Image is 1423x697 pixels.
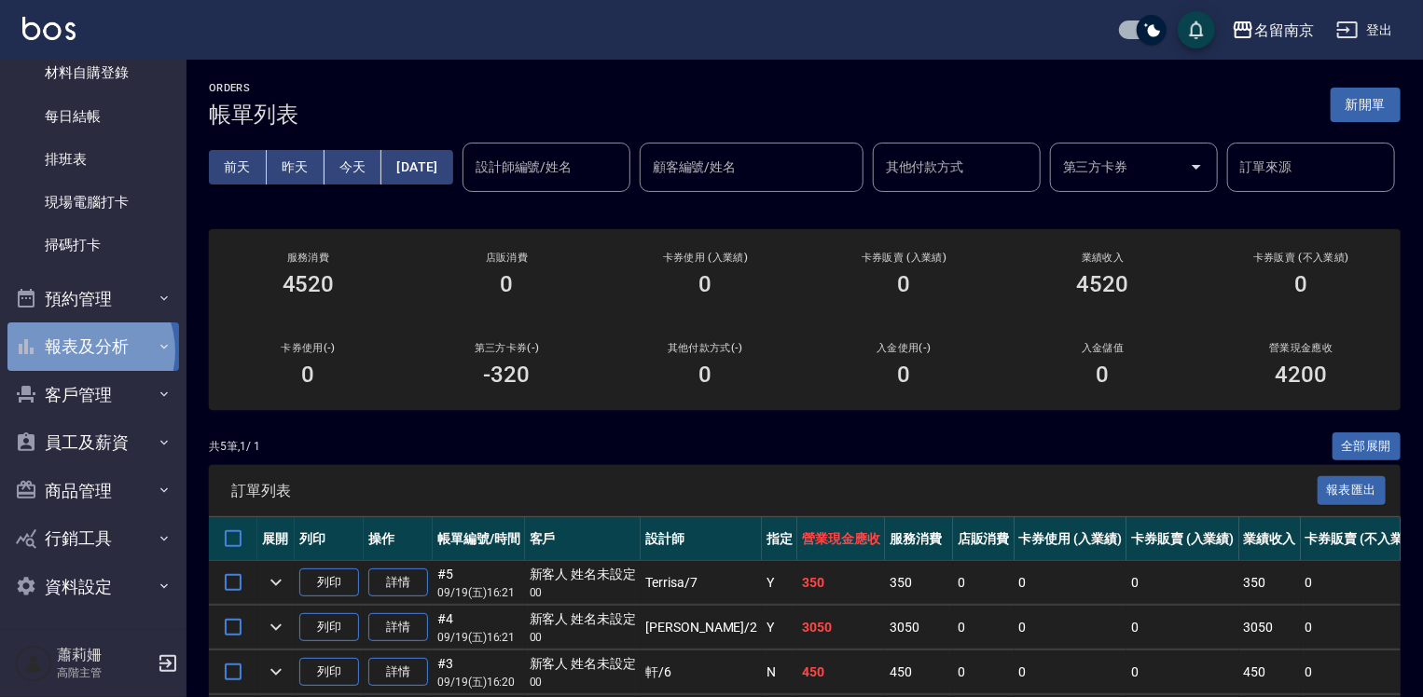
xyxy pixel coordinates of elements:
[7,275,179,323] button: 預約管理
[797,561,885,605] td: 350
[1097,362,1110,388] h3: 0
[437,674,520,690] p: 09/19 (五) 16:20
[797,517,885,561] th: 營業現金應收
[898,271,911,297] h3: 0
[1276,362,1328,388] h3: 4200
[1015,561,1127,605] td: 0
[641,517,762,561] th: 設計師
[430,342,584,354] h2: 第三方卡券(-)
[7,467,179,515] button: 商品管理
[7,181,179,224] a: 現場電腦打卡
[7,95,179,138] a: 每日結帳
[1026,252,1180,264] h2: 業績收入
[1015,517,1127,561] th: 卡券使用 (入業績)
[433,606,525,649] td: #4
[299,613,359,642] button: 列印
[797,606,885,649] td: 3050
[7,563,179,611] button: 資料設定
[953,606,1015,649] td: 0
[1224,11,1321,49] button: 名留南京
[295,517,364,561] th: 列印
[1318,476,1387,505] button: 報表匯出
[641,650,762,694] td: 軒 /6
[762,517,797,561] th: 指定
[57,664,152,681] p: 高階主管
[1331,88,1401,122] button: 新開單
[530,629,637,646] p: 00
[368,613,428,642] a: 詳情
[299,658,359,687] button: 列印
[7,371,179,419] button: 客戶管理
[898,362,911,388] h3: 0
[1329,13,1401,48] button: 登出
[437,584,520,601] p: 09/19 (五) 16:21
[7,138,179,181] a: 排班表
[368,568,428,597] a: 詳情
[762,650,797,694] td: N
[267,150,325,184] button: 昨天
[433,517,525,561] th: 帳單編號/時間
[525,517,642,561] th: 客戶
[641,561,762,605] td: Terrisa /7
[1239,650,1301,694] td: 450
[629,342,782,354] h2: 其他付款方式(-)
[1318,481,1387,499] a: 報表匯出
[762,561,797,605] td: Y
[699,362,712,388] h3: 0
[231,252,385,264] h3: 服務消費
[530,584,637,601] p: 00
[827,342,981,354] h2: 入金使用(-)
[530,674,637,690] p: 00
[1224,252,1378,264] h2: 卡券販賣 (不入業績)
[885,606,953,649] td: 3050
[1126,561,1239,605] td: 0
[299,568,359,597] button: 列印
[381,150,452,184] button: [DATE]
[1077,271,1129,297] h3: 4520
[302,362,315,388] h3: 0
[530,654,637,674] div: 新客人 姓名未設定
[209,438,260,455] p: 共 5 筆, 1 / 1
[15,645,52,682] img: Person
[7,322,179,371] button: 報表及分析
[484,362,531,388] h3: -320
[57,646,152,664] h5: 蕭莉姍
[762,606,797,649] td: Y
[885,561,953,605] td: 350
[1126,517,1239,561] th: 卡券販賣 (入業績)
[1239,606,1301,649] td: 3050
[7,514,179,563] button: 行銷工具
[1333,432,1402,461] button: 全部展開
[1126,650,1239,694] td: 0
[797,650,885,694] td: 450
[262,568,290,596] button: expand row
[368,658,428,687] a: 詳情
[1026,342,1180,354] h2: 入金儲值
[209,102,298,128] h3: 帳單列表
[7,51,179,94] a: 材料自購登錄
[1015,606,1127,649] td: 0
[325,150,382,184] button: 今天
[283,271,335,297] h3: 4520
[22,17,76,40] img: Logo
[209,82,298,94] h2: ORDERS
[1126,606,1239,649] td: 0
[257,517,295,561] th: 展開
[262,658,290,686] button: expand row
[885,650,953,694] td: 450
[1239,517,1301,561] th: 業績收入
[641,606,762,649] td: [PERSON_NAME] /2
[953,561,1015,605] td: 0
[1015,650,1127,694] td: 0
[530,609,637,629] div: 新客人 姓名未設定
[364,517,433,561] th: 操作
[7,224,179,266] a: 掃碼打卡
[433,561,525,605] td: #5
[1295,271,1308,297] h3: 0
[433,650,525,694] td: #3
[7,418,179,467] button: 員工及薪資
[885,517,953,561] th: 服務消費
[1181,152,1211,182] button: Open
[437,629,520,646] p: 09/19 (五) 16:21
[231,482,1318,500] span: 訂單列表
